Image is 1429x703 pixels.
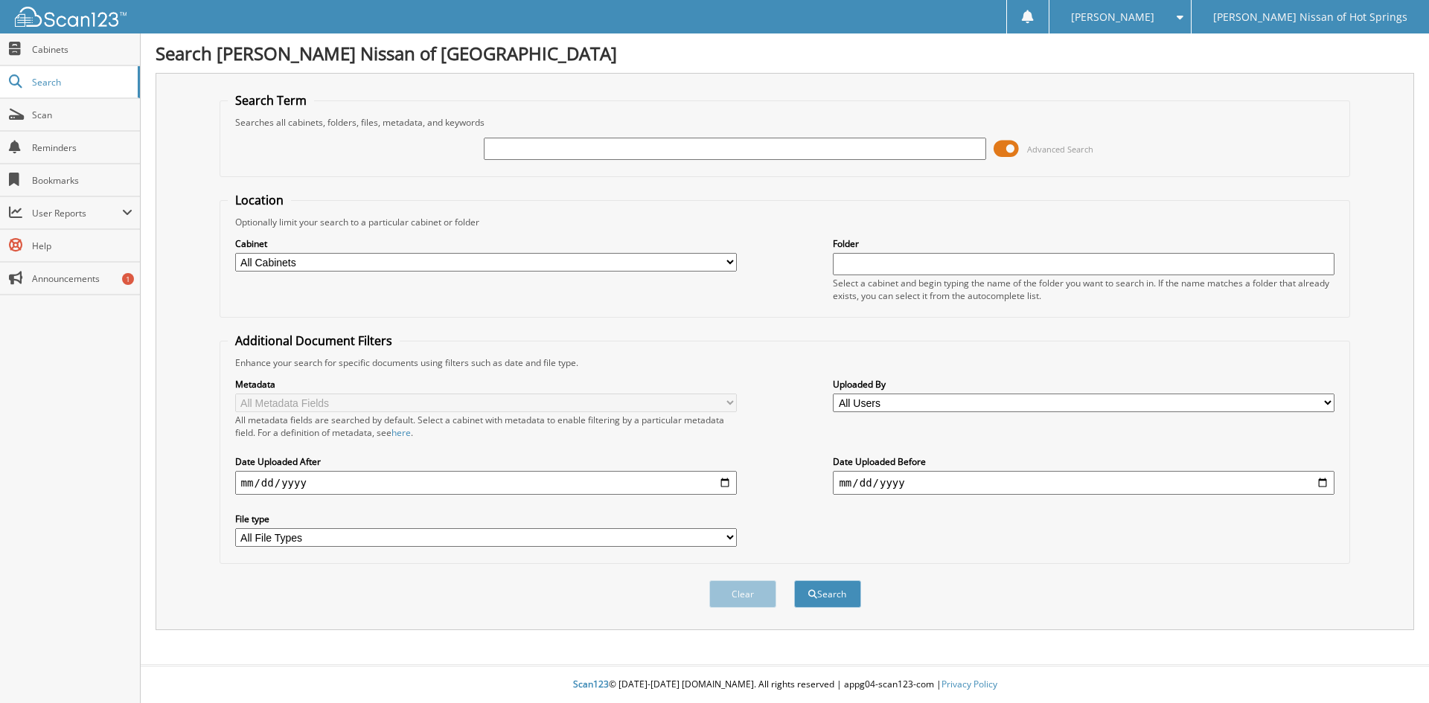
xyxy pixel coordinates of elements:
div: All metadata fields are searched by default. Select a cabinet with metadata to enable filtering b... [235,414,737,439]
legend: Additional Document Filters [228,333,400,349]
label: Cabinet [235,237,737,250]
span: User Reports [32,207,122,219]
h1: Search [PERSON_NAME] Nissan of [GEOGRAPHIC_DATA] [156,41,1414,65]
span: Search [32,76,130,89]
span: Cabinets [32,43,132,56]
div: Optionally limit your search to a particular cabinet or folder [228,216,1343,228]
span: Help [32,240,132,252]
span: Reminders [32,141,132,154]
label: File type [235,513,737,525]
a: Privacy Policy [942,678,997,690]
legend: Location [228,192,291,208]
span: Bookmarks [32,174,132,187]
input: end [833,471,1334,495]
span: Announcements [32,272,132,285]
div: Select a cabinet and begin typing the name of the folder you want to search in. If the name match... [833,277,1334,302]
img: scan123-logo-white.svg [15,7,127,27]
label: Date Uploaded After [235,455,737,468]
label: Date Uploaded Before [833,455,1334,468]
div: Searches all cabinets, folders, files, metadata, and keywords [228,116,1343,129]
label: Uploaded By [833,378,1334,391]
legend: Search Term [228,92,314,109]
a: here [391,426,411,439]
span: [PERSON_NAME] [1071,13,1154,22]
div: 1 [122,273,134,285]
div: © [DATE]-[DATE] [DOMAIN_NAME]. All rights reserved | appg04-scan123-com | [141,667,1429,703]
span: Advanced Search [1027,144,1093,155]
span: Scan [32,109,132,121]
button: Search [794,580,861,608]
button: Clear [709,580,776,608]
div: Enhance your search for specific documents using filters such as date and file type. [228,356,1343,369]
label: Metadata [235,378,737,391]
label: Folder [833,237,1334,250]
span: [PERSON_NAME] Nissan of Hot Springs [1213,13,1407,22]
input: start [235,471,737,495]
span: Scan123 [573,678,609,690]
